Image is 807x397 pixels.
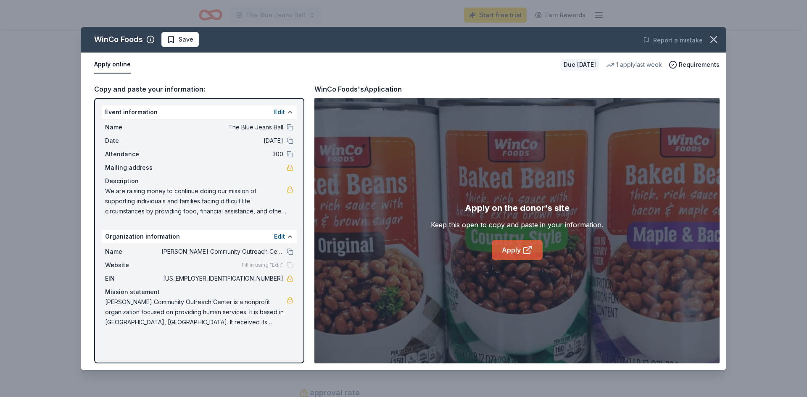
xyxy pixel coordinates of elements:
[643,35,703,45] button: Report a mistake
[274,231,285,242] button: Edit
[161,247,283,257] span: [PERSON_NAME] Community Outreach Center
[161,32,199,47] button: Save
[161,122,283,132] span: The Blue Jeans Ball
[105,149,161,159] span: Attendance
[606,60,662,70] div: 1 apply last week
[669,60,720,70] button: Requirements
[102,105,297,119] div: Event information
[161,136,283,146] span: [DATE]
[274,107,285,117] button: Edit
[105,297,287,327] span: [PERSON_NAME] Community Outreach Center is a nonprofit organization focused on providing human se...
[94,84,304,95] div: Copy and paste your information:
[314,84,402,95] div: WinCo Foods's Application
[161,273,283,284] span: [US_EMPLOYER_IDENTIFICATION_NUMBER]
[105,176,293,186] div: Description
[102,230,297,243] div: Organization information
[105,273,161,284] span: EIN
[465,201,570,215] div: Apply on the donor's site
[105,287,293,297] div: Mission statement
[105,260,161,270] span: Website
[105,136,161,146] span: Date
[161,149,283,159] span: 300
[679,60,720,70] span: Requirements
[105,247,161,257] span: Name
[431,220,603,230] div: Keep this open to copy and paste in your information.
[242,262,283,268] span: Fill in using "Edit"
[560,59,599,71] div: Due [DATE]
[94,33,143,46] div: WinCo Foods
[105,122,161,132] span: Name
[94,56,131,74] button: Apply online
[105,163,161,173] span: Mailing address
[492,240,543,260] a: Apply
[179,34,193,45] span: Save
[105,186,287,216] span: We are raising money to continue doing our mission of supporting individuals and families facing ...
